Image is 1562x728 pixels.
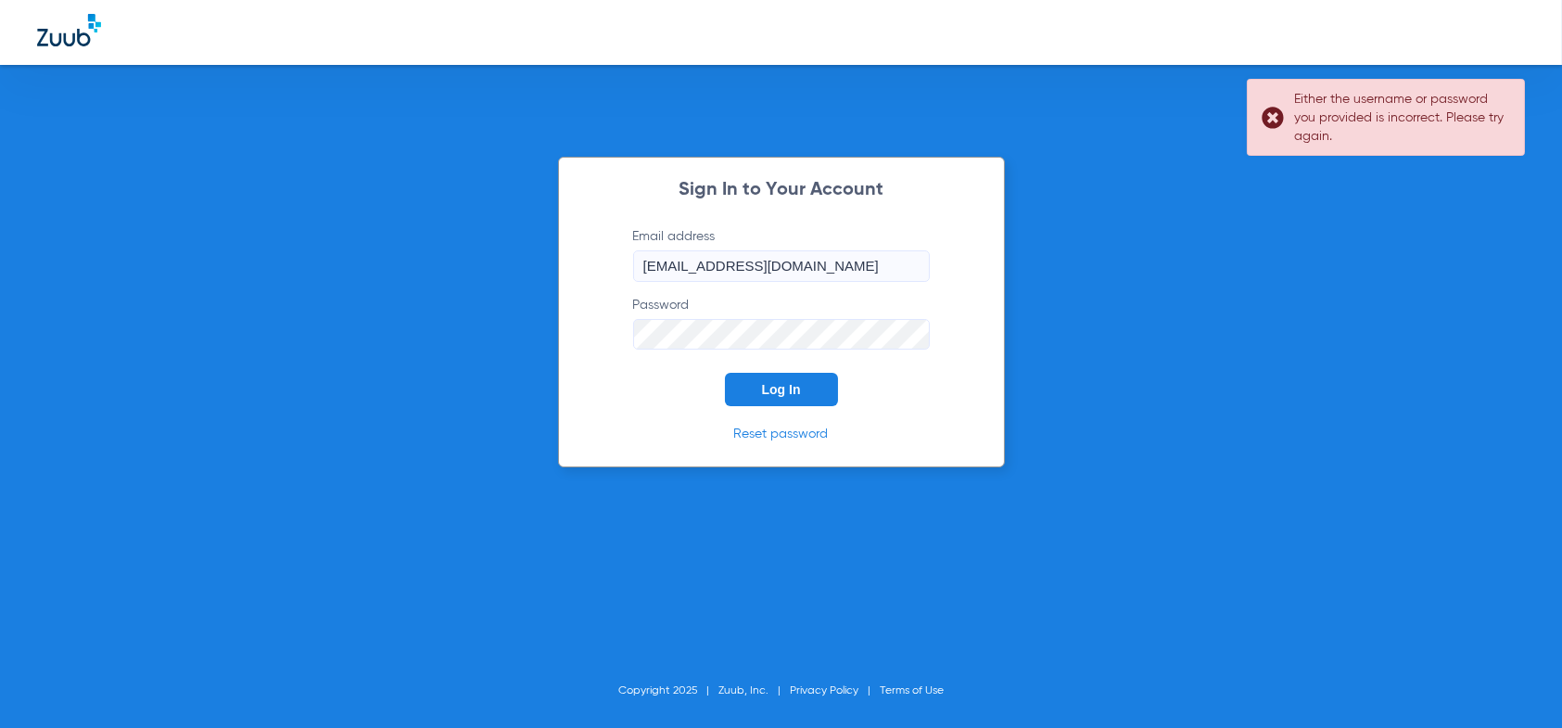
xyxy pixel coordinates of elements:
span: Log In [762,382,801,397]
input: Email address [633,250,930,282]
label: Email address [633,227,930,282]
label: Password [633,296,930,351]
button: Log In [725,373,838,406]
a: Reset password [734,428,829,441]
li: Copyright 2025 [618,682,718,700]
img: Zuub Logo [37,14,101,46]
div: Either the username or password you provided is incorrect. Please try again. [1294,90,1508,146]
a: Terms of Use [880,685,944,696]
input: Password [633,319,930,351]
h2: Sign In to Your Account [605,181,958,199]
a: Privacy Policy [790,685,858,696]
li: Zuub, Inc. [718,682,790,700]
